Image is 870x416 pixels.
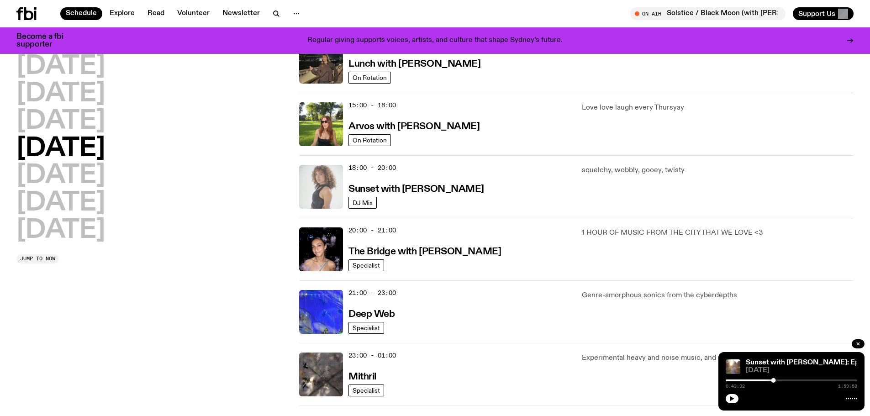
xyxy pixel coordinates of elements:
span: Specialist [353,387,380,394]
a: Deep Web [348,308,395,319]
button: Support Us [793,7,854,20]
span: 18:00 - 20:00 [348,163,396,172]
button: [DATE] [16,81,105,107]
a: Volunteer [172,7,215,20]
p: 1 HOUR OF MUSIC FROM THE CITY THAT WE LOVE <3 [582,227,854,238]
span: 1:59:58 [838,384,857,389]
span: DJ Mix [353,199,373,206]
h3: Become a fbi supporter [16,33,75,48]
h3: Sunset with [PERSON_NAME] [348,184,484,194]
a: Newsletter [217,7,265,20]
a: Specialist [348,322,384,334]
span: Jump to now [20,256,55,261]
h3: Arvos with [PERSON_NAME] [348,122,480,132]
button: [DATE] [16,54,105,79]
span: Support Us [798,10,835,18]
span: 21:00 - 23:00 [348,289,396,297]
span: On Rotation [353,74,387,81]
a: On Rotation [348,72,391,84]
a: Specialist [348,259,384,271]
button: [DATE] [16,136,105,162]
h3: Deep Web [348,310,395,319]
h3: Mithril [348,372,376,382]
button: Jump to now [16,254,59,263]
span: 20:00 - 21:00 [348,226,396,235]
h3: Lunch with [PERSON_NAME] [348,59,480,69]
p: squelchy, wobbly, gooey, twisty [582,165,854,176]
img: Izzy Page stands above looking down at Opera Bar. She poses in front of the Harbour Bridge in the... [299,40,343,84]
span: Specialist [353,262,380,269]
a: On Rotation [348,134,391,146]
button: [DATE] [16,190,105,216]
a: Arvos with [PERSON_NAME] [348,120,480,132]
button: On AirSolstice / Black Moon (with [PERSON_NAME]) [630,7,786,20]
a: Explore [104,7,140,20]
img: An abstract artwork, in bright blue with amorphous shapes, illustrated shimmers and small drawn c... [299,290,343,334]
a: Sunset with [PERSON_NAME] [348,183,484,194]
img: Lizzie Bowles is sitting in a bright green field of grass, with dark sunglasses and a black top. ... [299,102,343,146]
p: Regular giving supports voices, artists, and culture that shape Sydney’s future. [307,37,563,45]
a: Schedule [60,7,102,20]
a: Mithril [348,370,376,382]
img: An abstract artwork in mostly grey, with a textural cross in the centre. There are metallic and d... [299,353,343,396]
span: 0:43:32 [726,384,745,389]
span: Specialist [353,324,380,331]
a: DJ Mix [348,197,377,209]
span: On Rotation [353,137,387,143]
span: [DATE] [746,367,857,374]
p: Love love laugh every Thursyay [582,102,854,113]
button: [DATE] [16,109,105,134]
span: 15:00 - 18:00 [348,101,396,110]
span: 23:00 - 01:00 [348,351,396,360]
h3: The Bridge with [PERSON_NAME] [348,247,501,257]
p: Genre-amorphous sonics from the cyberdepths [582,290,854,301]
button: [DATE] [16,163,105,189]
a: The Bridge with [PERSON_NAME] [348,245,501,257]
a: Specialist [348,384,384,396]
a: Read [142,7,170,20]
img: Tangela looks past her left shoulder into the camera with an inquisitive look. She is wearing a s... [299,165,343,209]
a: Lunch with [PERSON_NAME] [348,58,480,69]
p: Experimental heavy and noise music, and other obscurities [582,353,854,363]
button: [DATE] [16,218,105,243]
